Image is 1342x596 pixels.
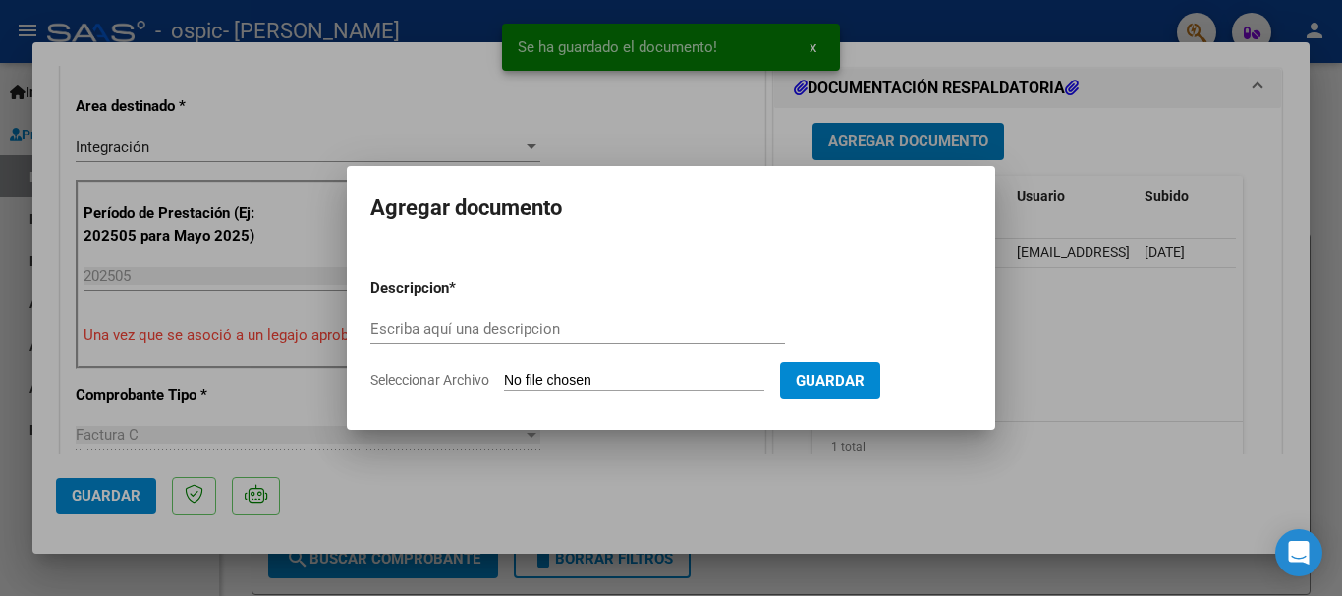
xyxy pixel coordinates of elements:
p: Descripcion [370,277,551,299]
div: Open Intercom Messenger [1275,529,1322,576]
span: Seleccionar Archivo [370,372,489,388]
span: Guardar [796,372,865,390]
button: Guardar [780,362,880,399]
h2: Agregar documento [370,190,972,227]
